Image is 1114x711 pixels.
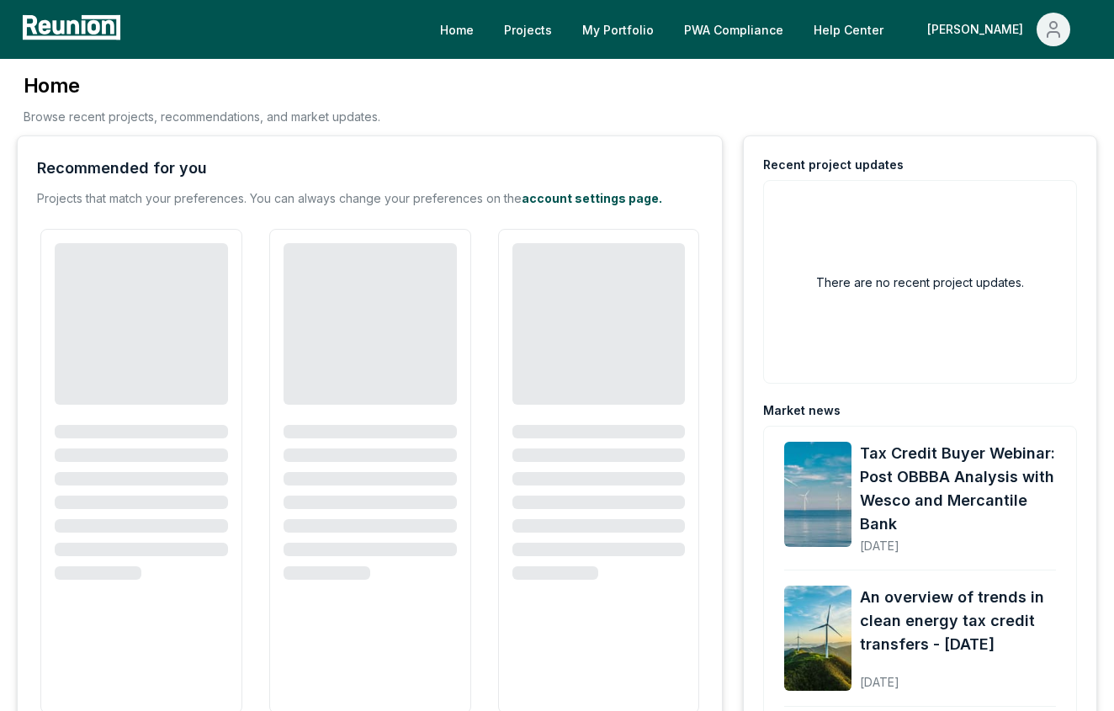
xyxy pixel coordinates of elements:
img: Tax Credit Buyer Webinar: Post OBBBA Analysis with Wesco and Mercantile Bank [784,442,851,547]
div: Recommended for you [37,157,207,180]
p: Browse recent projects, recommendations, and market updates. [24,108,380,125]
a: Tax Credit Buyer Webinar: Post OBBBA Analysis with Wesco and Mercantile Bank [784,442,851,554]
a: Home [427,13,487,46]
a: An overview of trends in clean energy tax credit transfers - [DATE] [860,586,1056,656]
a: Projects [491,13,565,46]
a: account settings page. [522,191,662,205]
a: Tax Credit Buyer Webinar: Post OBBBA Analysis with Wesco and Mercantile Bank [860,442,1056,536]
a: PWA Compliance [671,13,797,46]
a: My Portfolio [569,13,667,46]
div: [PERSON_NAME] [927,13,1030,46]
button: [PERSON_NAME] [914,13,1084,46]
div: [DATE] [860,661,1056,691]
h3: Home [24,72,380,99]
div: Recent project updates [763,157,904,173]
div: Market news [763,402,841,419]
span: Projects that match your preferences. You can always change your preferences on the [37,191,522,205]
nav: Main [427,13,1097,46]
img: An overview of trends in clean energy tax credit transfers - August 2025 [784,586,851,691]
div: [DATE] [860,525,1056,554]
a: Help Center [800,13,897,46]
h2: There are no recent project updates. [816,273,1024,291]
